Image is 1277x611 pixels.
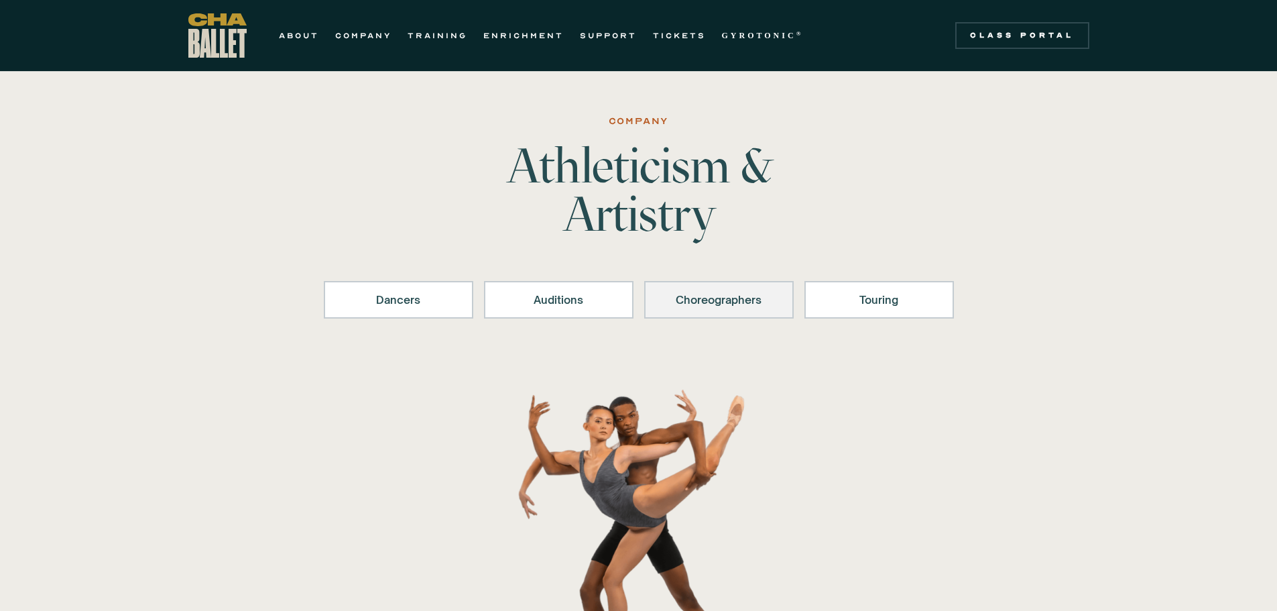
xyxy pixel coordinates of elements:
div: Dancers [341,292,456,308]
a: home [188,13,247,58]
div: Class Portal [963,30,1081,41]
a: Choreographers [644,281,794,319]
div: Choreographers [662,292,776,308]
div: Company [609,113,669,129]
a: ENRICHMENT [483,27,564,44]
a: Class Portal [955,22,1089,49]
a: Touring [804,281,954,319]
a: Auditions [484,281,633,319]
strong: GYROTONIC [722,31,796,40]
a: GYROTONIC® [722,27,804,44]
a: TRAINING [408,27,467,44]
a: SUPPORT [580,27,637,44]
h1: Athleticism & Artistry [430,142,848,238]
a: TICKETS [653,27,706,44]
a: ABOUT [279,27,319,44]
div: Auditions [501,292,616,308]
a: Dancers [324,281,473,319]
div: Touring [822,292,936,308]
a: COMPANY [335,27,391,44]
sup: ® [796,30,804,37]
